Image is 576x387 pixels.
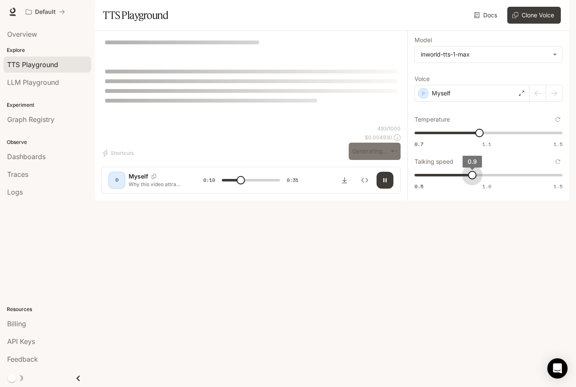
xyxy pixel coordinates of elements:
button: Reset to default [553,115,563,124]
div: inworld-tts-1-max [421,50,549,59]
p: Myself [129,172,148,181]
span: 1.5 [554,141,563,148]
button: Shortcuts [101,146,137,160]
button: All workspaces [22,3,69,20]
p: Model [415,37,432,43]
h1: TTS Playground [103,7,168,24]
p: Myself [432,89,450,97]
p: Talking speed [415,159,453,165]
p: Default [35,8,56,16]
span: 0.5 [415,183,423,190]
button: Copy Voice ID [148,174,160,179]
button: Download audio [336,172,353,189]
button: Clone Voice [507,7,561,24]
span: 0:31 [287,176,299,184]
span: 0.9 [468,158,477,165]
button: Inspect [356,172,373,189]
div: inworld-tts-1-max [415,46,562,62]
p: Temperature [415,116,450,122]
p: Why this video attract me so much and my ideas about shortcut I was attracted by the efficiency o... [129,181,183,188]
span: 1.5 [554,183,563,190]
button: Reset to default [553,157,563,166]
div: D [110,173,124,187]
span: 1.0 [482,183,491,190]
p: Voice [415,76,430,82]
span: 1.1 [482,141,491,148]
span: 0.7 [415,141,423,148]
span: 0:10 [203,176,215,184]
div: Open Intercom Messenger [547,358,568,379]
a: Docs [472,7,501,24]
